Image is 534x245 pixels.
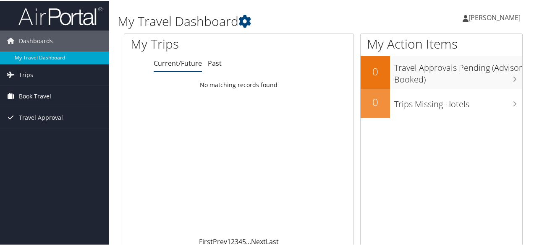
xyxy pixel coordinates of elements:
h3: Trips Missing Hotels [394,93,522,109]
span: Trips [19,64,33,85]
img: airportal-logo.png [18,5,102,25]
h1: My Trips [131,34,251,52]
h3: Travel Approvals Pending (Advisor Booked) [394,57,522,85]
span: [PERSON_NAME] [469,12,521,21]
a: Current/Future [154,58,202,67]
span: Book Travel [19,85,51,106]
a: Past [208,58,222,67]
h2: 0 [361,94,390,108]
span: Dashboards [19,30,53,51]
h1: My Action Items [361,34,522,52]
span: Travel Approval [19,106,63,127]
a: 0Trips Missing Hotels [361,88,522,117]
td: No matching records found [124,77,353,92]
a: [PERSON_NAME] [463,4,529,29]
h1: My Travel Dashboard [118,12,392,29]
h2: 0 [361,64,390,78]
a: 0Travel Approvals Pending (Advisor Booked) [361,55,522,88]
